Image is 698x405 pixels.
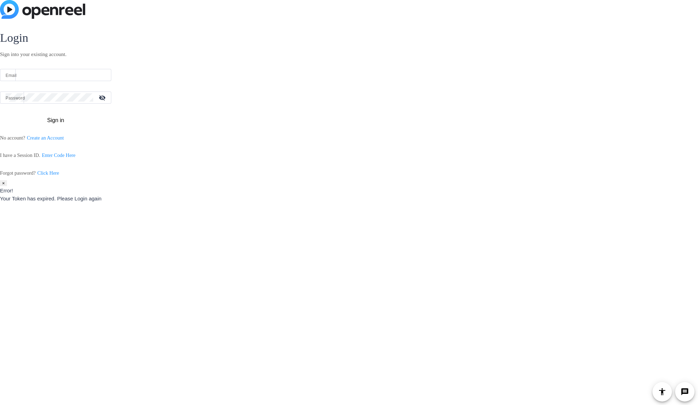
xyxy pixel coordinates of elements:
mat-label: Email [6,73,17,78]
a: Create an Account [27,135,64,141]
mat-icon: visibility_off [95,93,111,103]
span: Sign in [47,116,64,125]
a: Click Here [37,170,59,176]
mat-label: Password [6,96,25,101]
input: Enter Email Address [6,71,106,79]
mat-icon: accessibility [658,388,666,396]
mat-icon: message [681,388,689,396]
span: × [2,181,5,186]
a: Enter Code Here [42,152,75,158]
